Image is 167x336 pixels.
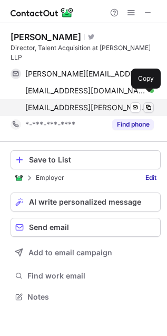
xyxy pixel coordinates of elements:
button: Send email [11,218,161,237]
div: Director, Talent Acquisition at [PERSON_NAME] LLP [11,43,161,62]
div: Save to List [29,156,156,164]
p: Employer [36,174,64,181]
button: Reveal Button [112,119,154,130]
button: Find work email [11,268,161,283]
span: Add to email campaign [28,248,112,257]
button: AI write personalized message [11,193,161,212]
button: Add to email campaign [11,243,161,262]
button: Save to List [11,150,161,169]
span: [EMAIL_ADDRESS][PERSON_NAME][DOMAIN_NAME] [25,103,146,112]
img: ContactOut v5.3.10 [11,6,74,19]
button: Notes [11,290,161,304]
span: Send email [29,223,69,232]
span: Find work email [27,271,156,281]
span: [PERSON_NAME][EMAIL_ADDRESS][PERSON_NAME][DOMAIN_NAME] [25,69,146,79]
a: Edit [141,172,161,183]
span: [EMAIL_ADDRESS][DOMAIN_NAME] [25,86,146,95]
span: Notes [27,292,156,302]
span: AI write personalized message [29,198,141,206]
img: ContactOut [15,174,23,182]
div: [PERSON_NAME] [11,32,81,42]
